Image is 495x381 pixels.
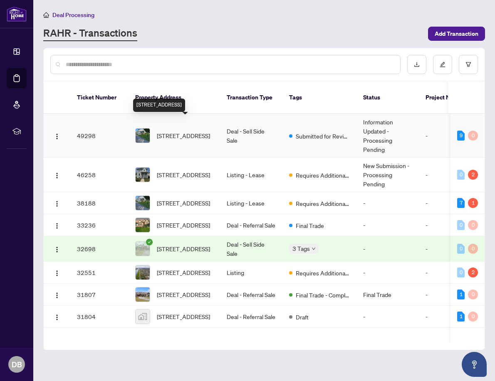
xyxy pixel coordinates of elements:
[50,168,64,181] button: Logo
[50,129,64,142] button: Logo
[419,306,469,328] td: -
[407,55,426,74] button: download
[136,309,150,324] img: thumbnail-img
[296,131,350,141] span: Submitted for Review
[157,220,210,230] span: [STREET_ADDRESS]
[54,314,60,321] img: Logo
[50,266,64,279] button: Logo
[457,131,465,141] div: 9
[356,262,419,284] td: -
[433,55,452,74] button: edit
[419,284,469,306] td: -
[50,196,64,210] button: Logo
[457,289,465,299] div: 1
[220,214,282,236] td: Deal - Referral Sale
[356,284,419,306] td: Final Trade
[43,12,49,18] span: home
[54,246,60,253] img: Logo
[70,306,129,328] td: 31804
[50,288,64,301] button: Logo
[70,284,129,306] td: 31807
[136,129,150,143] img: thumbnail-img
[157,170,210,179] span: [STREET_ADDRESS]
[468,170,478,180] div: 2
[468,312,478,322] div: 0
[468,244,478,254] div: 0
[157,268,210,277] span: [STREET_ADDRESS]
[43,26,137,41] a: RAHR - Transactions
[296,268,350,277] span: Requires Additional Docs
[157,312,210,321] span: [STREET_ADDRESS]
[292,244,310,253] span: 3 Tags
[70,236,129,262] td: 32698
[468,289,478,299] div: 0
[296,171,350,180] span: Requires Additional Docs
[220,306,282,328] td: Deal - Referral Sale
[282,82,356,114] th: Tags
[50,242,64,255] button: Logo
[462,352,487,377] button: Open asap
[468,220,478,230] div: 0
[7,6,27,22] img: logo
[136,265,150,280] img: thumbnail-img
[70,192,129,214] td: 38188
[157,131,210,140] span: [STREET_ADDRESS]
[356,214,419,236] td: -
[468,267,478,277] div: 2
[468,131,478,141] div: 0
[414,62,420,67] span: download
[157,290,210,299] span: [STREET_ADDRESS]
[136,287,150,302] img: thumbnail-img
[356,158,419,192] td: New Submission - Processing Pending
[457,244,465,254] div: 0
[220,236,282,262] td: Deal - Sell Side Sale
[457,267,465,277] div: 0
[356,114,419,158] td: Information Updated - Processing Pending
[428,27,485,41] button: Add Transaction
[220,192,282,214] td: Listing - Lease
[220,284,282,306] td: Deal - Referral Sale
[133,99,185,112] div: [STREET_ADDRESS]
[312,247,316,251] span: down
[157,244,210,253] span: [STREET_ADDRESS]
[136,196,150,210] img: thumbnail-img
[70,82,129,114] th: Ticket Number
[54,270,60,277] img: Logo
[12,359,22,370] span: DB
[356,236,419,262] td: -
[457,170,465,180] div: 0
[457,220,465,230] div: 0
[419,236,469,262] td: -
[136,242,150,256] img: thumbnail-img
[419,262,469,284] td: -
[419,114,469,158] td: -
[136,168,150,182] img: thumbnail-img
[356,192,419,214] td: -
[54,133,60,140] img: Logo
[465,62,471,67] span: filter
[296,199,350,208] span: Requires Additional Docs
[50,310,64,323] button: Logo
[459,55,478,74] button: filter
[70,114,129,158] td: 49298
[296,221,324,230] span: Final Trade
[220,114,282,158] td: Deal - Sell Side Sale
[419,82,469,114] th: Project Name
[440,62,445,67] span: edit
[296,312,309,322] span: Draft
[54,223,60,229] img: Logo
[220,158,282,192] td: Listing - Lease
[70,214,129,236] td: 33236
[457,312,465,322] div: 1
[146,239,153,245] span: check-circle
[457,198,465,208] div: 7
[419,158,469,192] td: -
[220,262,282,284] td: Listing
[419,214,469,236] td: -
[70,158,129,192] td: 46258
[70,262,129,284] td: 32551
[468,198,478,208] div: 1
[419,192,469,214] td: -
[54,172,60,179] img: Logo
[54,200,60,207] img: Logo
